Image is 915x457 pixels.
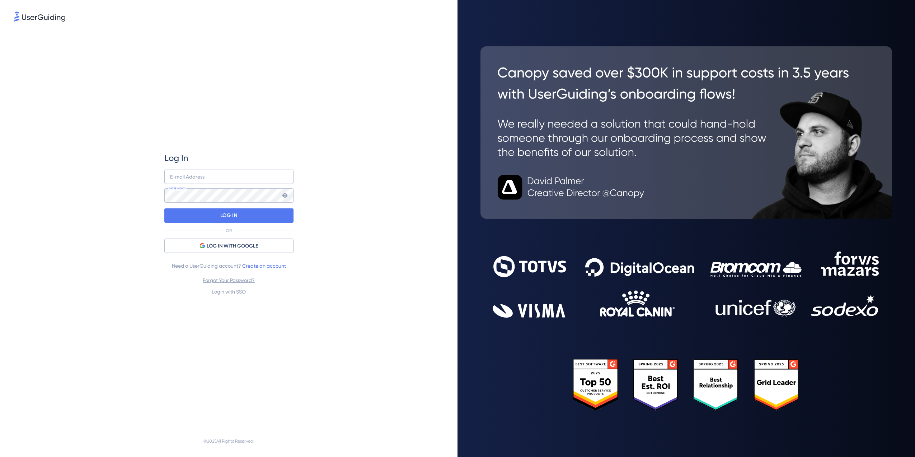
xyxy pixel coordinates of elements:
[226,228,232,234] p: OR
[220,210,237,221] p: LOG IN
[207,242,258,250] span: LOG IN WITH GOOGLE
[164,152,188,164] span: Log In
[480,46,892,219] img: 26c0aa7c25a843aed4baddd2b5e0fa68.svg
[203,437,254,446] span: © 2025 All Rights Reserved.
[573,359,799,411] img: 25303e33045975176eb484905ab012ff.svg
[212,289,246,295] a: Login with SSO
[203,277,255,283] a: Forgot Your Password?
[493,251,879,318] img: 9302ce2ac39453076f5bc0f2f2ca889b.svg
[172,262,286,270] span: Need a UserGuiding account?
[164,170,294,184] input: example@company.com
[242,263,286,269] a: Create an account
[14,11,65,22] img: 8faab4ba6bc7696a72372aa768b0286c.svg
